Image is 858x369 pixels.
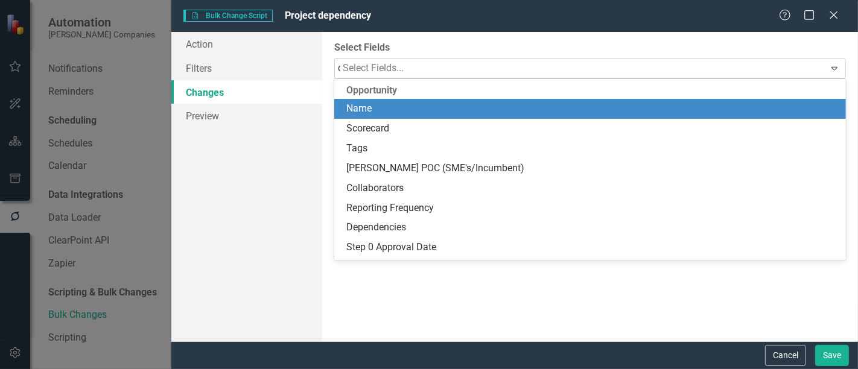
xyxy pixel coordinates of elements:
[346,142,839,156] div: Tags
[346,181,839,195] div: Collaborators
[171,80,322,104] a: Changes
[183,10,272,22] span: Bulk Change Script
[346,201,839,215] div: Reporting Frequency
[765,345,806,366] button: Cancel
[346,122,839,136] div: Scorecard
[171,56,322,80] a: Filters
[346,221,839,235] div: Dependencies
[285,10,371,21] span: Project dependency
[171,32,322,56] a: Action
[346,241,839,254] div: Step 0 Approval Date
[171,104,322,128] a: Preview
[815,345,849,366] button: Save
[346,102,839,116] div: Name
[346,162,839,175] div: [PERSON_NAME] POC (SME's/Incumbent)
[334,82,846,99] div: Opportunity
[334,41,846,55] label: Select Fields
